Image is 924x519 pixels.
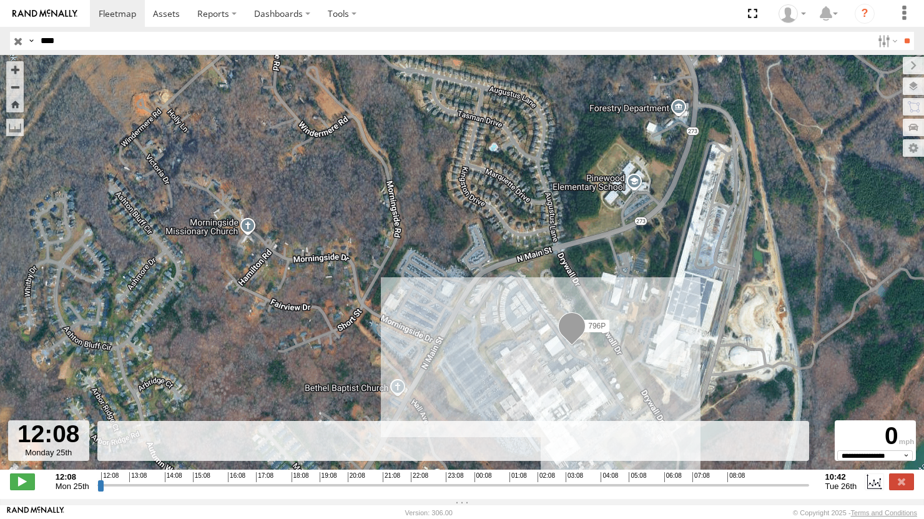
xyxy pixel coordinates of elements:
[383,472,400,482] span: 21:08
[727,472,745,482] span: 08:08
[825,472,857,482] strong: 10:42
[601,472,618,482] span: 04:08
[101,472,119,482] span: 12:08
[873,32,900,50] label: Search Filter Options
[855,4,875,24] i: ?
[851,509,917,517] a: Terms and Conditions
[629,472,646,482] span: 05:08
[26,32,36,50] label: Search Query
[889,473,914,490] label: Close
[228,472,245,482] span: 16:08
[129,472,147,482] span: 13:08
[588,321,606,330] span: 796P
[6,78,24,96] button: Zoom out
[405,509,453,517] div: Version: 306.00
[165,472,182,482] span: 14:08
[7,507,64,519] a: Visit our Website
[509,472,527,482] span: 01:08
[825,482,857,491] span: Tue 26th Aug 2025
[320,472,337,482] span: 19:08
[12,9,77,18] img: rand-logo.svg
[446,472,463,482] span: 23:08
[10,473,35,490] label: Play/Stop
[56,482,89,491] span: Mon 25th Aug 2025
[664,472,682,482] span: 06:08
[56,472,89,482] strong: 12:08
[474,472,492,482] span: 00:08
[793,509,917,517] div: © Copyright 2025 -
[903,139,924,157] label: Map Settings
[6,119,24,136] label: Measure
[538,472,555,482] span: 02:08
[692,472,710,482] span: 07:08
[6,96,24,112] button: Zoom Home
[566,472,583,482] span: 03:08
[411,472,428,482] span: 22:08
[348,472,365,482] span: 20:08
[774,4,810,23] div: Trinity Dispatch
[256,472,273,482] span: 17:08
[837,422,914,450] div: 0
[6,61,24,78] button: Zoom in
[292,472,309,482] span: 18:08
[193,472,210,482] span: 15:08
